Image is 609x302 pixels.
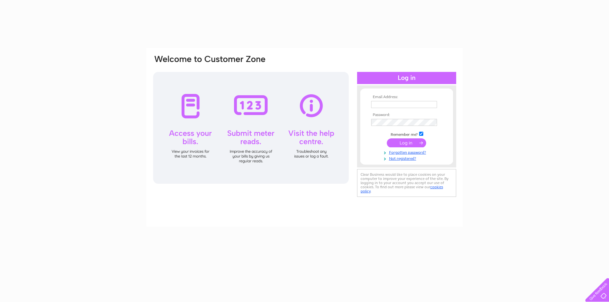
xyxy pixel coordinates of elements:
[370,95,444,99] th: Email Address:
[357,169,456,197] div: Clear Business would like to place cookies on your computer to improve your experience of the sit...
[371,149,444,155] a: Forgotten password?
[387,138,426,147] input: Submit
[361,185,443,193] a: cookies policy
[370,131,444,137] td: Remember me?
[370,113,444,117] th: Password:
[371,155,444,161] a: Not registered?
